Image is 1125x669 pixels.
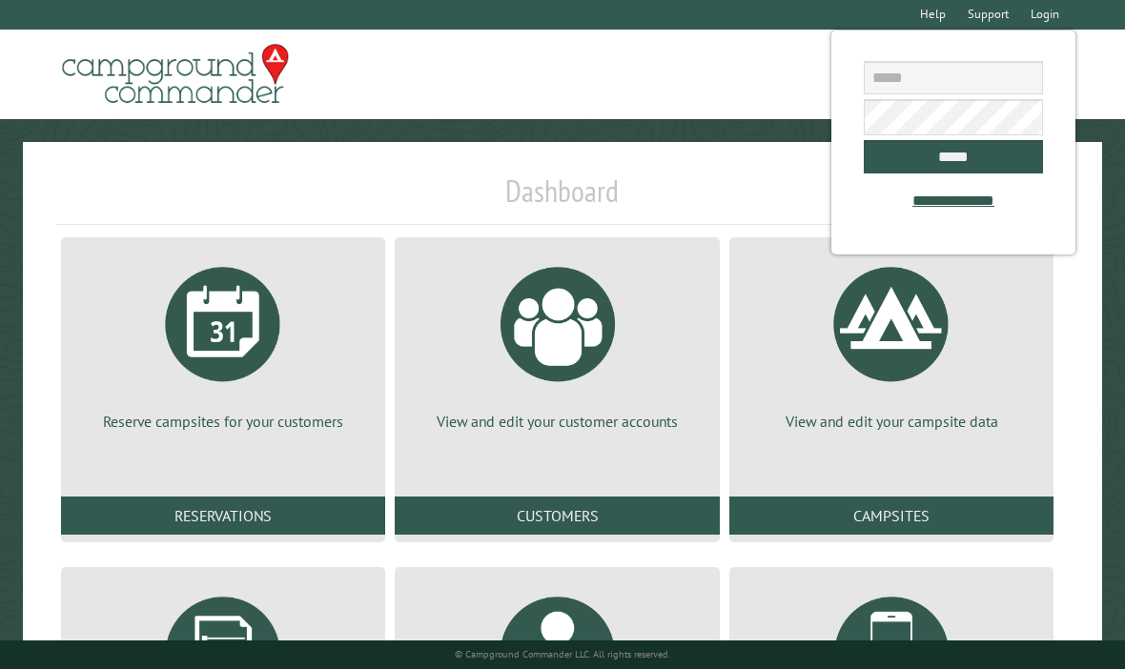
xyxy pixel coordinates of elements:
[752,253,1031,432] a: View and edit your campsite data
[752,411,1031,432] p: View and edit your campsite data
[56,172,1069,225] h1: Dashboard
[84,411,362,432] p: Reserve campsites for your customers
[84,253,362,432] a: Reserve campsites for your customers
[395,497,719,535] a: Customers
[61,497,385,535] a: Reservations
[455,648,670,660] small: © Campground Commander LLC. All rights reserved.
[56,37,295,111] img: Campground Commander
[418,253,696,432] a: View and edit your customer accounts
[729,497,1053,535] a: Campsites
[418,411,696,432] p: View and edit your customer accounts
